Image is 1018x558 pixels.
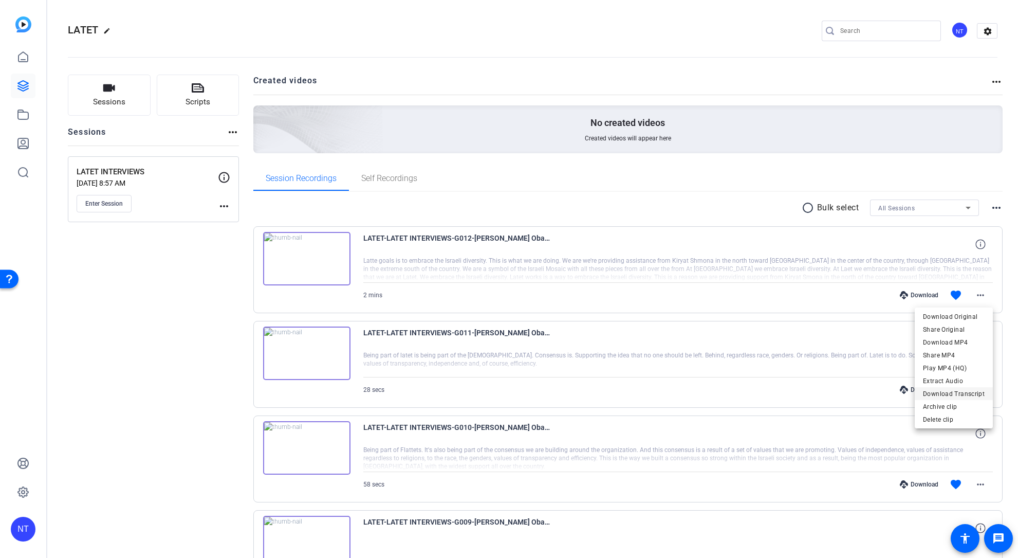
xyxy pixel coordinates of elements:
span: Download Transcript [923,388,985,400]
span: Extract Audio [923,375,985,387]
span: Download MP4 [923,336,985,349]
span: Share MP4 [923,349,985,362]
span: Share Original [923,323,985,336]
span: Play MP4 (HQ) [923,362,985,374]
span: Archive clip [923,401,985,413]
span: Delete clip [923,413,985,426]
span: Download Original [923,311,985,323]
